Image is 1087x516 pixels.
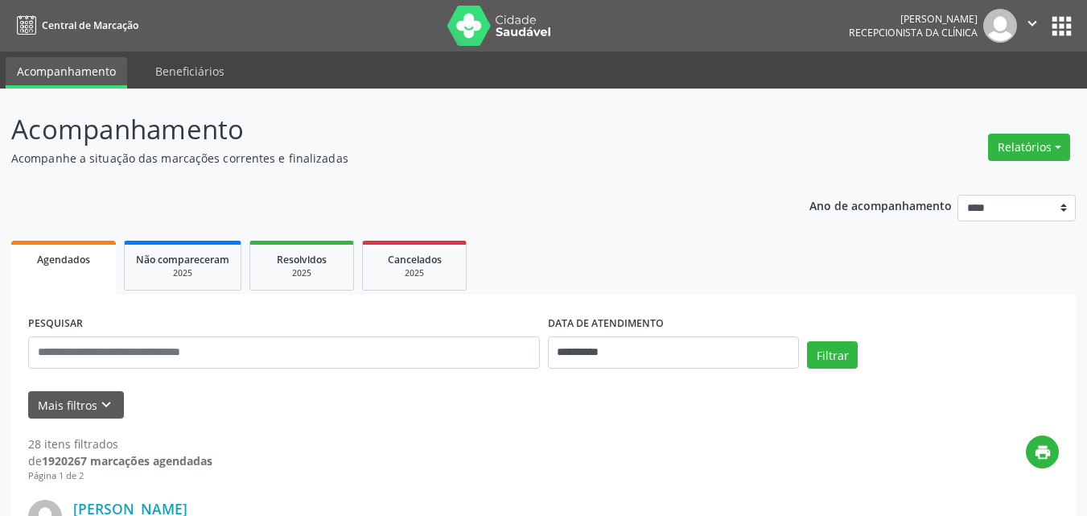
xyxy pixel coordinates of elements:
i: keyboard_arrow_down [97,396,115,414]
i: print [1034,444,1052,461]
strong: 1920267 marcações agendadas [42,453,212,469]
div: de [28,452,212,469]
a: Acompanhamento [6,57,127,89]
div: 2025 [136,267,229,279]
span: Resolvidos [277,253,327,266]
button: Mais filtroskeyboard_arrow_down [28,391,124,419]
span: Cancelados [388,253,442,266]
label: PESQUISAR [28,312,83,336]
button:  [1017,9,1048,43]
span: Não compareceram [136,253,229,266]
p: Acompanhamento [11,109,756,150]
a: Beneficiários [144,57,236,85]
div: 2025 [261,267,342,279]
label: DATA DE ATENDIMENTO [548,312,664,336]
span: Recepcionista da clínica [849,26,978,39]
img: img [983,9,1017,43]
button: Relatórios [988,134,1070,161]
span: Central de Marcação [42,19,138,32]
i:  [1023,14,1041,32]
div: [PERSON_NAME] [849,12,978,26]
div: 2025 [374,267,455,279]
button: apps [1048,12,1076,40]
div: 28 itens filtrados [28,436,212,452]
button: Filtrar [807,341,858,369]
div: Página 1 de 2 [28,469,212,483]
a: Central de Marcação [11,12,138,39]
span: Agendados [37,253,90,266]
p: Acompanhe a situação das marcações correntes e finalizadas [11,150,756,167]
button: print [1026,436,1059,469]
p: Ano de acompanhamento [809,195,952,215]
